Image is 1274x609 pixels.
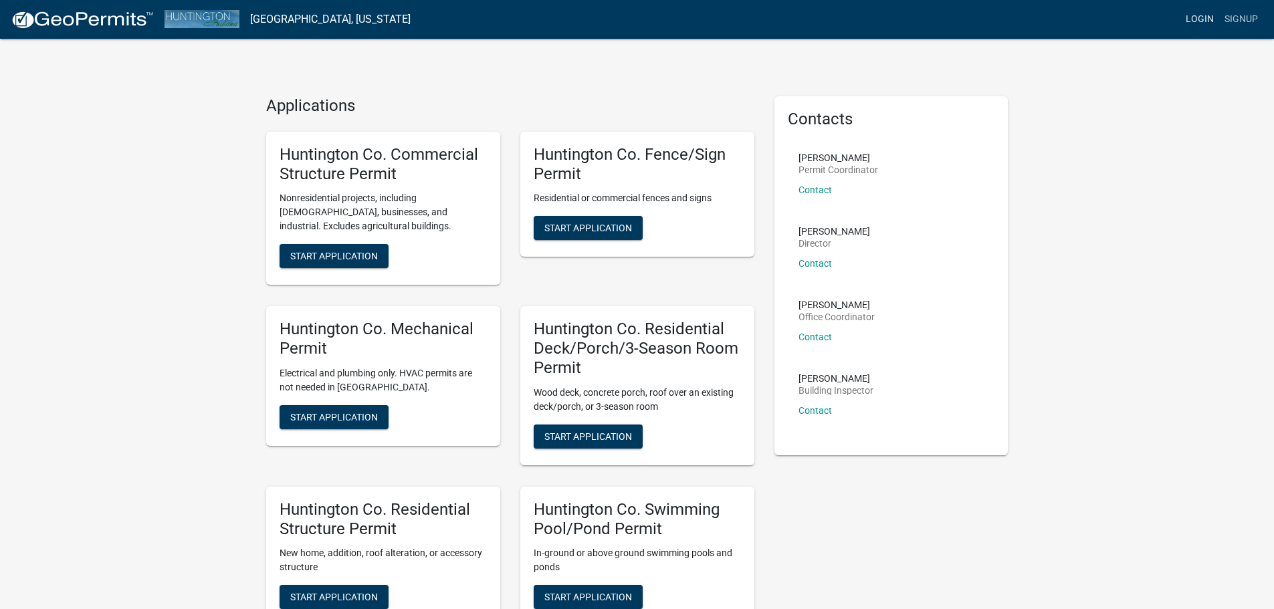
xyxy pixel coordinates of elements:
[290,251,378,261] span: Start Application
[534,546,741,574] p: In-ground or above ground swimming pools and ponds
[544,223,632,233] span: Start Application
[534,191,741,205] p: Residential or commercial fences and signs
[280,546,487,574] p: New home, addition, roof alteration, or accessory structure
[280,366,487,394] p: Electrical and plumbing only. HVAC permits are not needed in [GEOGRAPHIC_DATA].
[799,332,832,342] a: Contact
[250,8,411,31] a: [GEOGRAPHIC_DATA], [US_STATE]
[534,386,741,414] p: Wood deck, concrete porch, roof over an existing deck/porch, or 3-season room
[788,110,995,129] h5: Contacts
[534,500,741,539] h5: Huntington Co. Swimming Pool/Pond Permit
[799,239,870,248] p: Director
[544,431,632,441] span: Start Application
[799,185,832,195] a: Contact
[534,585,643,609] button: Start Application
[799,386,873,395] p: Building Inspector
[534,424,643,449] button: Start Application
[534,216,643,240] button: Start Application
[799,165,878,174] p: Permit Coordinator
[290,411,378,422] span: Start Application
[280,500,487,539] h5: Huntington Co. Residential Structure Permit
[799,153,878,162] p: [PERSON_NAME]
[799,300,875,310] p: [PERSON_NAME]
[534,145,741,184] h5: Huntington Co. Fence/Sign Permit
[280,244,389,268] button: Start Application
[1180,7,1219,32] a: Login
[165,10,239,28] img: Huntington County, Indiana
[280,320,487,358] h5: Huntington Co. Mechanical Permit
[799,227,870,236] p: [PERSON_NAME]
[799,312,875,322] p: Office Coordinator
[534,320,741,377] h5: Huntington Co. Residential Deck/Porch/3-Season Room Permit
[280,585,389,609] button: Start Application
[799,374,873,383] p: [PERSON_NAME]
[544,592,632,602] span: Start Application
[799,405,832,416] a: Contact
[266,96,754,116] h4: Applications
[280,405,389,429] button: Start Application
[290,592,378,602] span: Start Application
[799,258,832,269] a: Contact
[1219,7,1263,32] a: Signup
[280,145,487,184] h5: Huntington Co. Commercial Structure Permit
[280,191,487,233] p: Nonresidential projects, including [DEMOGRAPHIC_DATA], businesses, and industrial. Excludes agric...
